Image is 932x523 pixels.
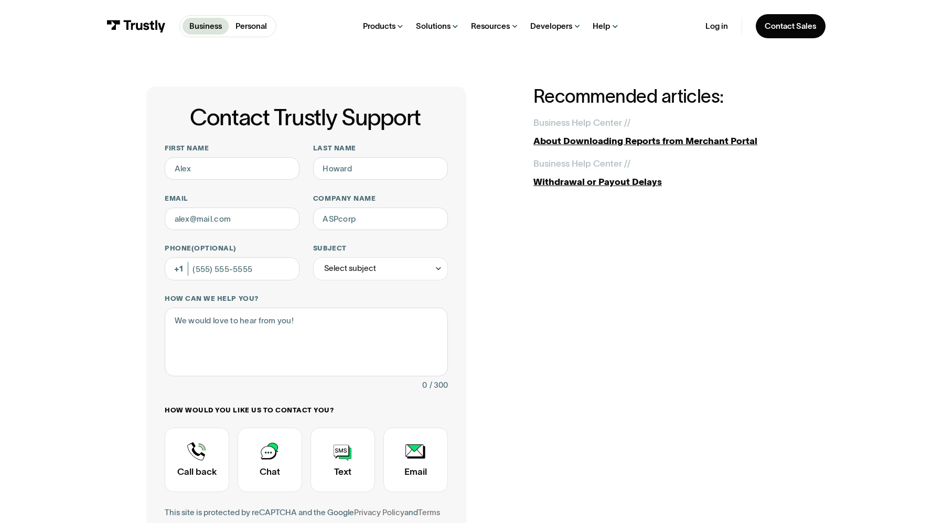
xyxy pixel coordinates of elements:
div: Select subject [324,261,376,275]
div: Business Help Center / [533,116,627,129]
label: First name [165,144,299,152]
div: / 300 [430,378,448,392]
a: Privacy Policy [354,508,404,517]
div: Products [363,21,395,31]
input: ASPcorp [313,208,448,231]
div: / [627,116,630,129]
label: Email [165,194,299,203]
div: About Downloading Reports from Merchant Portal [533,134,786,148]
a: Log in [705,21,728,31]
h2: Recommended articles: [533,86,786,106]
div: Solutions [416,21,451,31]
div: Help [593,21,610,31]
p: Personal [235,20,267,32]
div: / [627,157,630,170]
a: Business [183,18,229,35]
div: Resources [471,21,510,31]
div: Select subject [313,257,448,280]
input: (555) 555-5555 [165,257,299,280]
label: Phone [165,244,299,253]
label: Company name [313,194,448,203]
img: Trustly Logo [106,20,166,32]
div: Contact Sales [765,21,816,31]
div: Business Help Center / [533,157,627,170]
input: Howard [313,157,448,180]
div: 0 [422,378,427,392]
div: Developers [530,21,572,31]
label: Subject [313,244,448,253]
a: Contact Sales [756,14,826,38]
div: Withdrawal or Payout Delays [533,175,786,189]
label: Last name [313,144,448,152]
span: (Optional) [191,244,237,252]
label: How would you like us to contact you? [165,406,448,415]
a: Personal [229,18,274,35]
h1: Contact Trustly Support [163,105,448,130]
input: alex@mail.com [165,208,299,231]
input: Alex [165,157,299,180]
a: Business Help Center //About Downloading Reports from Merchant Portal [533,116,786,148]
label: How can we help you? [165,294,448,303]
p: Business [189,20,222,32]
a: Business Help Center //Withdrawal or Payout Delays [533,157,786,189]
